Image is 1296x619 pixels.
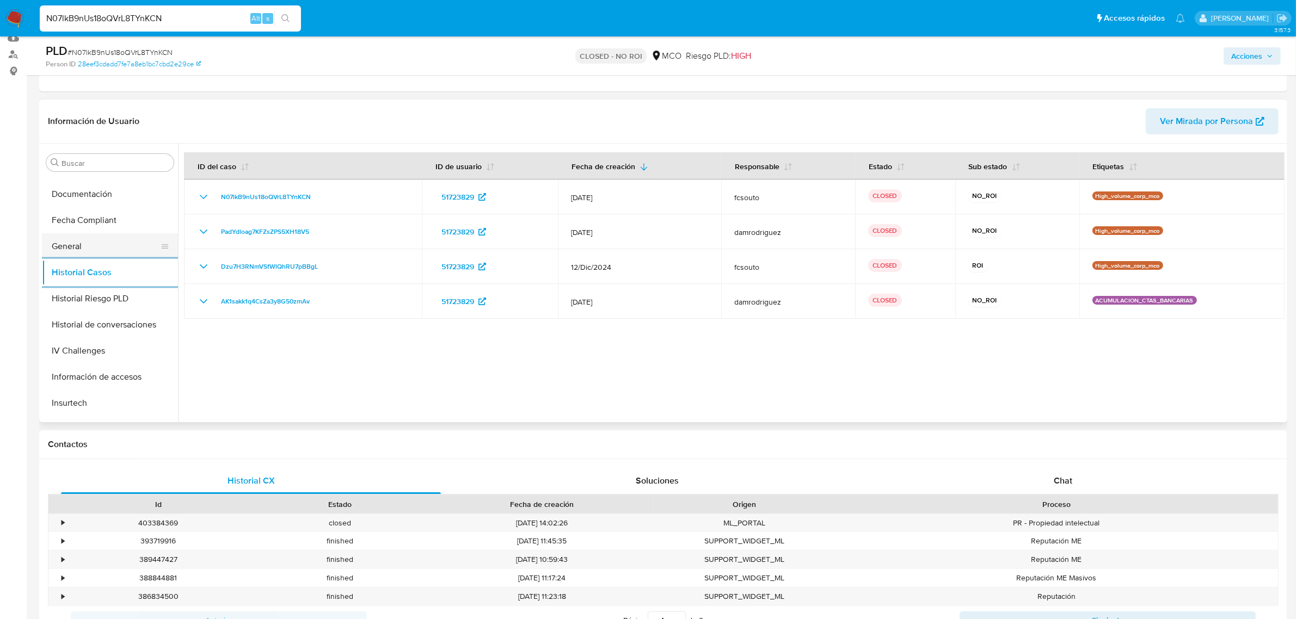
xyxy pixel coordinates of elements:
div: [DATE] 10:59:43 [431,550,654,568]
p: CLOSED - NO ROI [575,48,647,64]
span: HIGH [731,49,751,62]
div: • [62,591,64,602]
div: Proceso [843,499,1270,510]
div: Reputación ME [835,550,1278,568]
div: finished [249,569,430,587]
div: finished [249,550,430,568]
div: 403384369 [67,514,249,532]
a: Notificaciones [1176,14,1185,23]
div: 393719916 [67,532,249,550]
span: Accesos rápidos [1104,13,1165,24]
div: Fecha de creación [438,499,646,510]
button: search-icon [274,11,297,26]
div: Id [75,499,241,510]
span: Acciones [1231,47,1262,65]
span: Ver Mirada por Persona [1160,108,1253,134]
div: finished [249,587,430,605]
div: PR - Propiedad intelectual [835,514,1278,532]
button: Buscar [51,158,59,167]
div: Reputación [835,587,1278,605]
h1: Información de Usuario [48,116,139,127]
b: Person ID [46,59,76,69]
span: Historial CX [228,474,275,487]
button: Ver Mirada por Persona [1146,108,1279,134]
button: Información de accesos [42,364,178,390]
button: Fecha Compliant [42,207,178,233]
a: Salir [1276,13,1288,24]
div: ML_PORTAL [654,514,835,532]
span: # N07lkB9nUs18oQVrL8TYnKCN [67,47,173,58]
input: Buscar [62,158,169,168]
div: SUPPORT_WIDGET_ML [654,587,835,605]
button: General [42,233,169,259]
div: 389447427 [67,550,249,568]
div: • [62,518,64,528]
a: 28eef3cdadd7fe7a8eb1bc7cbd2e29ce [78,59,201,69]
button: Historial Casos [42,259,178,286]
div: SUPPORT_WIDGET_ML [654,550,835,568]
h1: Contactos [48,439,1279,450]
button: Historial Riesgo PLD [42,286,178,312]
span: Alt [251,13,260,23]
div: Estado [256,499,422,510]
div: SUPPORT_WIDGET_ML [654,532,835,550]
button: Historial de conversaciones [42,312,178,338]
button: Items [42,416,178,442]
div: 388844881 [67,569,249,587]
div: SUPPORT_WIDGET_ML [654,569,835,587]
div: • [62,573,64,583]
div: Reputación ME Masivos [835,569,1278,587]
span: Chat [1054,474,1072,487]
div: [DATE] 11:23:18 [431,587,654,605]
span: 3.157.3 [1274,26,1291,34]
div: 386834500 [67,587,249,605]
div: MCO [651,50,681,62]
div: • [62,536,64,546]
button: IV Challenges [42,338,178,364]
div: finished [249,532,430,550]
button: Insurtech [42,390,178,416]
button: Acciones [1224,47,1281,65]
b: PLD [46,42,67,59]
div: [DATE] 11:45:35 [431,532,654,550]
div: [DATE] 14:02:26 [431,514,654,532]
span: Riesgo PLD: [686,50,751,62]
div: Reputación ME [835,532,1278,550]
div: • [62,554,64,565]
div: [DATE] 11:17:24 [431,569,654,587]
p: juan.montanobonaga@mercadolibre.com.co [1211,13,1273,23]
span: Soluciones [636,474,679,487]
div: Origen [661,499,827,510]
button: Documentación [42,181,178,207]
input: Buscar usuario o caso... [40,11,301,26]
div: closed [249,514,430,532]
span: s [266,13,269,23]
